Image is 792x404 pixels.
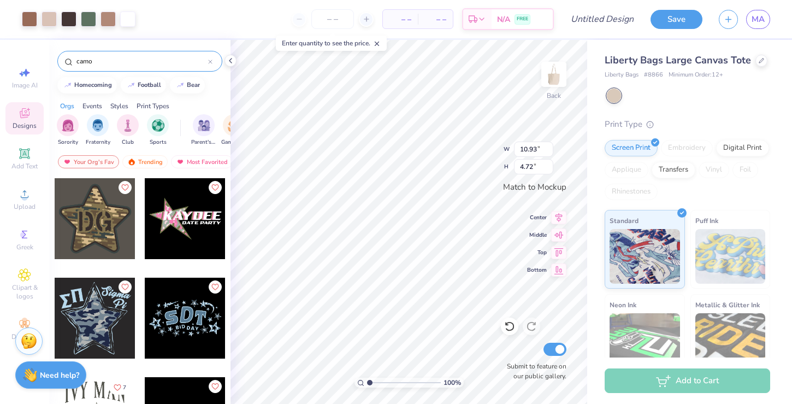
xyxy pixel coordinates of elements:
img: Parent's Weekend Image [198,119,210,132]
span: – – [424,14,446,25]
button: Save [651,10,702,29]
img: Neon Ink [610,313,680,368]
img: Game Day Image [228,119,240,132]
button: Like [209,181,222,194]
span: Puff Ink [695,215,718,226]
span: FREE [517,15,528,23]
span: Standard [610,215,639,226]
span: Minimum Order: 12 + [669,71,723,80]
button: filter button [57,114,79,147]
img: Sports Image [152,119,164,132]
div: Styles [110,101,128,111]
div: Your Org's Fav [58,155,119,168]
span: Liberty Bags Large Canvas Tote [605,54,751,67]
div: Applique [605,162,648,178]
div: filter for Parent's Weekend [191,114,216,147]
img: Metallic & Glitter Ink [695,313,766,368]
span: 7 [123,385,126,390]
div: filter for Sports [147,114,169,147]
button: bear [170,77,205,93]
div: bear [187,82,200,88]
img: Sorority Image [62,119,74,132]
div: Transfers [652,162,695,178]
button: Like [209,280,222,294]
div: Digital Print [716,140,769,156]
span: Bottom [527,266,547,274]
span: 100 % [444,378,461,388]
span: MA [752,13,765,26]
div: Rhinestones [605,184,658,200]
img: most_fav.gif [176,158,185,166]
div: football [138,82,161,88]
div: filter for Club [117,114,139,147]
div: Trending [122,155,168,168]
span: Clipart & logos [5,283,44,301]
div: Vinyl [699,162,729,178]
button: football [121,77,166,93]
button: filter button [117,114,139,147]
input: – – [311,9,354,29]
button: homecoming [57,77,117,93]
span: N/A [497,14,510,25]
img: Standard [610,229,680,284]
span: Image AI [12,81,38,90]
span: Metallic & Glitter Ink [695,299,760,311]
button: filter button [221,114,246,147]
div: Foil [732,162,758,178]
div: Orgs [60,101,74,111]
input: Untitled Design [562,8,642,30]
img: most_fav.gif [63,158,72,166]
span: Add Text [11,162,38,171]
div: homecoming [74,82,112,88]
span: Center [527,214,547,221]
span: Middle [527,231,547,239]
span: Designs [13,121,37,130]
span: Game Day [221,138,246,147]
button: Like [119,181,132,194]
span: Decorate [11,332,38,341]
button: filter button [147,114,169,147]
div: Most Favorited [171,155,233,168]
input: Try "Alpha" [75,56,208,67]
label: Submit to feature on our public gallery. [501,361,566,381]
span: Fraternity [86,138,110,147]
img: Club Image [122,119,134,132]
img: trend_line.gif [63,82,72,89]
div: Print Types [137,101,169,111]
div: filter for Fraternity [86,114,110,147]
span: Liberty Bags [605,71,639,80]
span: Parent's Weekend [191,138,216,147]
div: filter for Game Day [221,114,246,147]
button: Like [109,380,131,395]
img: Puff Ink [695,229,766,284]
button: filter button [191,114,216,147]
button: Like [209,380,222,393]
a: MA [746,10,770,29]
div: filter for Sorority [57,114,79,147]
span: Club [122,138,134,147]
div: Screen Print [605,140,658,156]
span: # 8866 [644,71,663,80]
span: Sports [150,138,167,147]
strong: Need help? [40,370,79,380]
img: trending.gif [127,158,136,166]
img: trend_line.gif [176,82,185,89]
button: Like [119,280,132,294]
span: Neon Ink [610,299,636,311]
div: Print Type [605,118,770,131]
div: Back [547,91,561,101]
span: Upload [14,202,36,211]
img: Back [543,63,565,85]
div: Events [82,101,102,111]
span: – – [389,14,411,25]
span: Sorority [58,138,78,147]
span: Greek [16,243,33,251]
img: Fraternity Image [92,119,104,132]
button: filter button [86,114,110,147]
div: Enter quantity to see the price. [276,36,387,51]
span: Top [527,249,547,256]
div: Embroidery [661,140,713,156]
img: trend_line.gif [127,82,135,89]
